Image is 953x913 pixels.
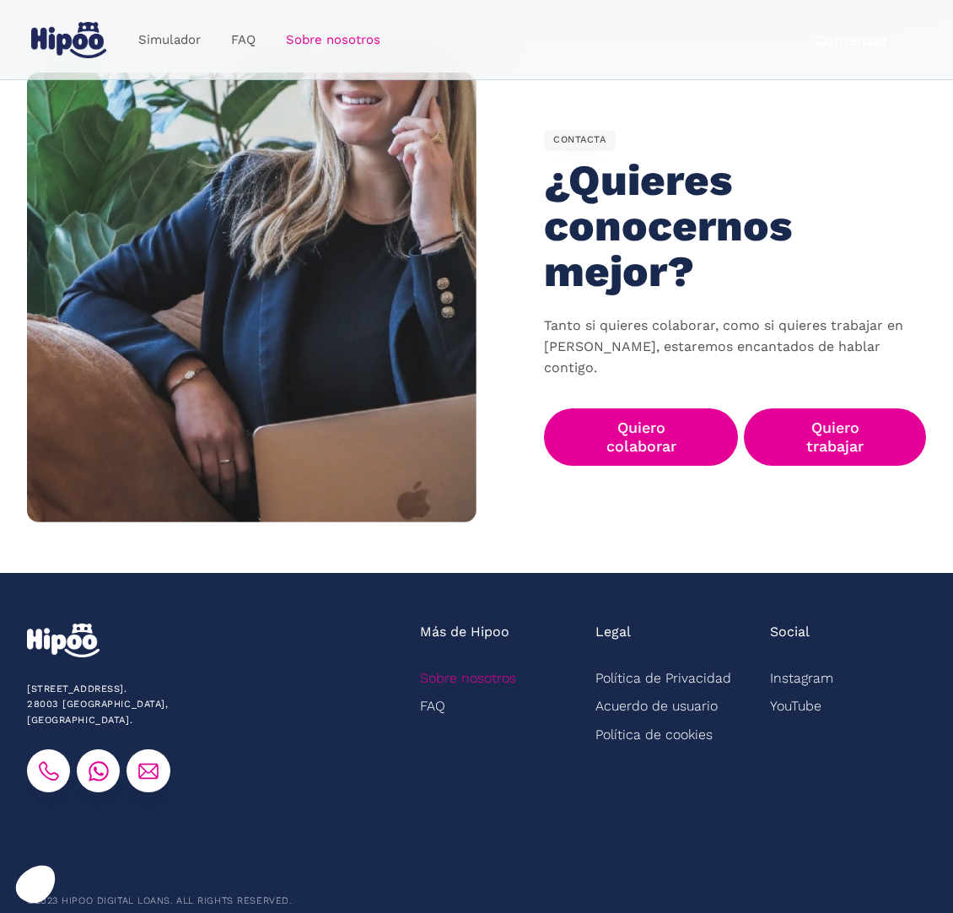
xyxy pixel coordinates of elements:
[420,624,509,641] div: Más de Hipoo
[27,15,110,65] a: home
[420,692,445,720] a: FAQ
[777,20,926,60] a: Comenzar
[770,692,821,720] a: YouTube
[544,130,616,152] div: CONTACTA
[770,624,810,641] div: Social
[123,24,216,57] a: Simulador
[27,894,291,909] div: ©2023 Hipoo Digital Loans. All rights reserved.
[216,24,271,57] a: FAQ
[420,664,516,692] a: Sobre nosotros
[544,316,926,378] p: Tanto si quieres colaborar, como si quieres trabajar en [PERSON_NAME], estaremos encantados de ha...
[744,408,926,466] a: Quiero trabajar
[544,408,738,466] a: Quiero colaborar
[271,24,396,57] a: Sobre nosotros
[595,692,718,720] a: Acuerdo de usuario
[595,624,631,641] div: Legal
[27,682,272,728] div: [STREET_ADDRESS]. 28003 [GEOGRAPHIC_DATA], [GEOGRAPHIC_DATA].
[595,664,731,692] a: Política de Privacidad
[595,721,713,748] a: Política de cookies
[770,664,833,692] a: Instagram
[544,158,926,294] h1: ¿Quieres conocernos mejor?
